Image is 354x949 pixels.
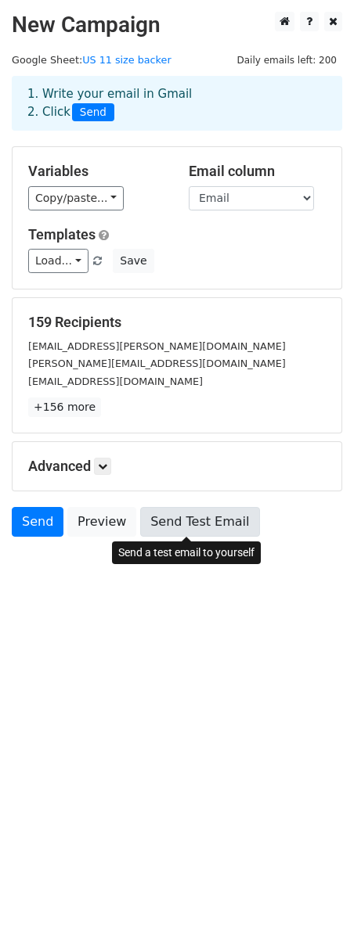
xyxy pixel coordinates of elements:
[140,507,259,537] a: Send Test Email
[28,314,326,331] h5: 159 Recipients
[28,397,101,417] a: +156 more
[28,226,96,243] a: Templates
[189,163,326,180] h5: Email column
[28,340,286,352] small: [EMAIL_ADDRESS][PERSON_NAME][DOMAIN_NAME]
[231,54,342,66] a: Daily emails left: 200
[12,12,342,38] h2: New Campaign
[72,103,114,122] span: Send
[231,52,342,69] span: Daily emails left: 200
[12,54,172,66] small: Google Sheet:
[28,458,326,475] h5: Advanced
[28,358,286,369] small: [PERSON_NAME][EMAIL_ADDRESS][DOMAIN_NAME]
[12,507,63,537] a: Send
[16,85,338,121] div: 1. Write your email in Gmail 2. Click
[276,874,354,949] div: 채팅 위젯
[276,874,354,949] iframe: Chat Widget
[28,186,124,210] a: Copy/paste...
[67,507,136,537] a: Preview
[82,54,171,66] a: US 11 size backer
[28,376,203,387] small: [EMAIL_ADDRESS][DOMAIN_NAME]
[28,163,165,180] h5: Variables
[28,249,88,273] a: Load...
[112,541,261,564] div: Send a test email to yourself
[113,249,154,273] button: Save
